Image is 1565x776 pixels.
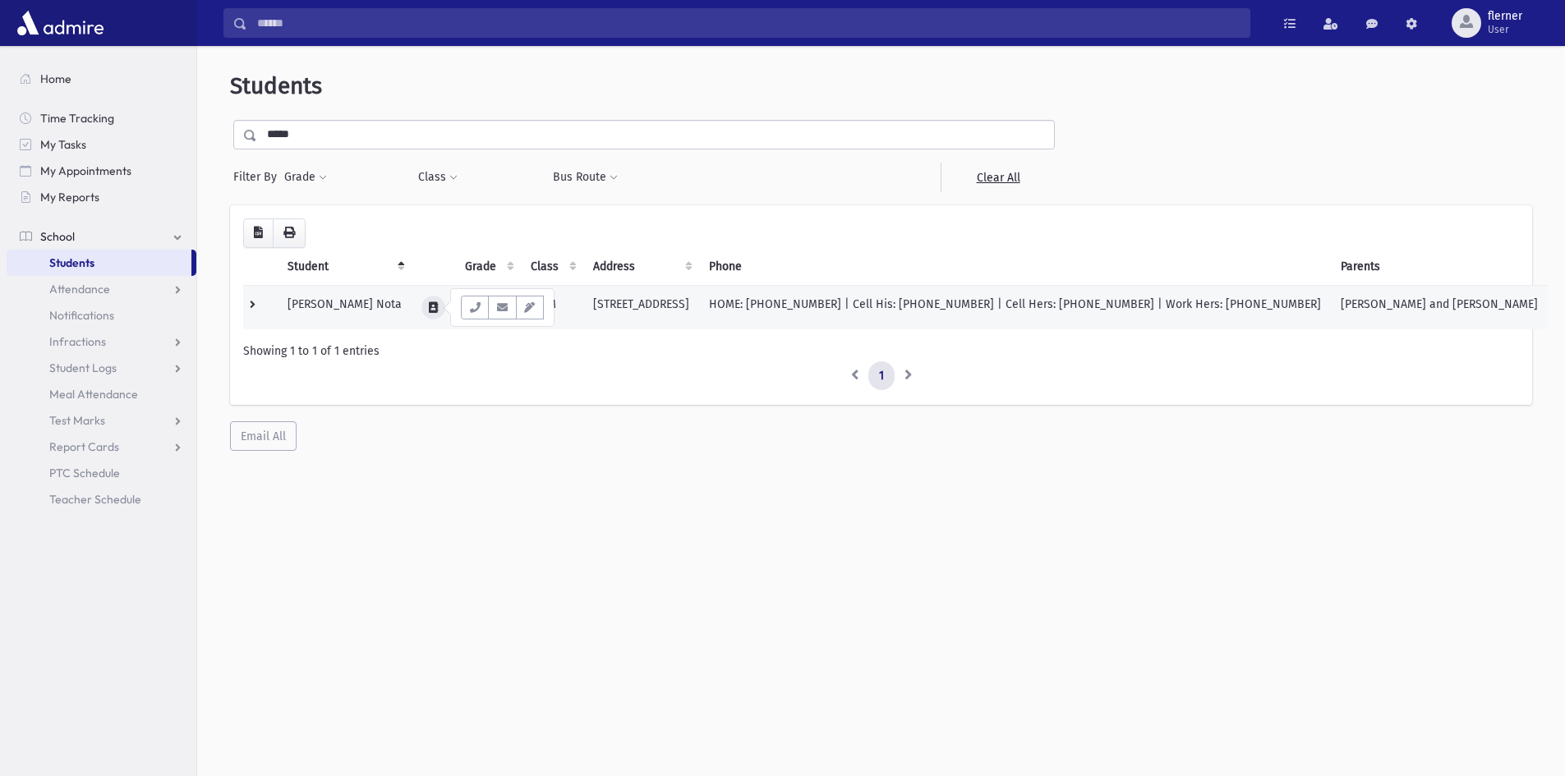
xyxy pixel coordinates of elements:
[455,248,521,286] th: Grade: activate to sort column ascending
[7,302,196,328] a: Notifications
[243,342,1519,360] div: Showing 1 to 1 of 1 entries
[49,255,94,270] span: Students
[7,486,196,512] a: Teacher Schedule
[583,248,699,286] th: Address: activate to sort column ascending
[49,308,114,323] span: Notifications
[1331,248,1548,286] th: Parents
[283,163,328,192] button: Grade
[455,285,521,329] td: 7
[40,163,131,178] span: My Appointments
[40,111,114,126] span: Time Tracking
[243,218,274,248] button: CSV
[1331,285,1548,329] td: [PERSON_NAME] and [PERSON_NAME]
[273,218,306,248] button: Print
[699,285,1331,329] td: HOME: [PHONE_NUMBER] | Cell His: [PHONE_NUMBER] | Cell Hers: [PHONE_NUMBER] | Work Hers: [PHONE_N...
[40,71,71,86] span: Home
[699,248,1331,286] th: Phone
[7,355,196,381] a: Student Logs
[7,460,196,486] a: PTC Schedule
[49,360,117,375] span: Student Logs
[49,413,105,428] span: Test Marks
[7,328,196,355] a: Infractions
[7,131,196,158] a: My Tasks
[233,168,283,186] span: Filter By
[1488,23,1522,36] span: User
[1488,10,1522,23] span: flerner
[40,229,75,244] span: School
[583,285,699,329] td: [STREET_ADDRESS]
[7,381,196,407] a: Meal Attendance
[49,334,106,349] span: Infractions
[230,72,322,99] span: Students
[7,223,196,250] a: School
[278,285,412,329] td: [PERSON_NAME] Nota
[7,184,196,210] a: My Reports
[521,285,583,329] td: 7A-M
[521,248,583,286] th: Class: activate to sort column ascending
[49,282,110,296] span: Attendance
[13,7,108,39] img: AdmirePro
[49,387,138,402] span: Meal Attendance
[278,248,412,286] th: Student: activate to sort column descending
[417,163,458,192] button: Class
[516,296,544,319] button: Email Templates
[868,361,895,391] a: 1
[7,434,196,460] a: Report Cards
[7,105,196,131] a: Time Tracking
[552,163,619,192] button: Bus Route
[7,276,196,302] a: Attendance
[7,250,191,276] a: Students
[7,407,196,434] a: Test Marks
[40,137,86,152] span: My Tasks
[7,158,196,184] a: My Appointments
[230,421,297,451] button: Email All
[247,8,1250,38] input: Search
[941,163,1055,192] a: Clear All
[49,439,119,454] span: Report Cards
[40,190,99,204] span: My Reports
[49,466,120,480] span: PTC Schedule
[49,492,141,507] span: Teacher Schedule
[7,66,196,92] a: Home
